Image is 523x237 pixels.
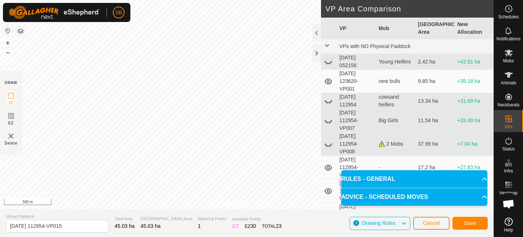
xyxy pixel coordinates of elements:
[415,54,454,70] td: 2.42 ha
[232,222,239,230] div: IZ
[454,109,494,132] td: +33.49 ha
[336,18,376,39] th: VP
[336,109,376,132] td: [DATE] 112954-VP007
[9,6,101,19] img: Gallagher Logo
[198,223,201,229] span: 1
[464,220,476,226] span: Save
[415,18,454,39] th: [GEOGRAPHIC_DATA] Area
[504,125,512,129] span: VPs
[198,216,226,222] span: Watering Points
[245,222,256,230] div: EZ
[379,117,412,124] div: Big Girls
[379,93,412,109] div: cowsand heifers
[115,223,135,229] span: 45.03 ha
[454,18,494,39] th: New Allocation
[232,216,282,222] span: Available Points
[501,81,516,85] span: Animals
[498,15,519,19] span: Schedules
[341,170,487,188] p-accordion-header: RULES - GENERAL
[8,120,14,126] span: EZ
[341,175,395,183] span: RULES - GENERAL
[415,156,454,179] td: 17.2 ha
[6,214,109,220] span: Virtual Paddock
[218,200,245,206] a: Privacy Policy
[379,164,412,171] div: -
[336,156,376,179] td: [DATE] 112954-VP010
[3,39,12,47] button: +
[415,70,454,93] td: 9.85 ha
[3,48,12,57] button: –
[423,220,440,226] span: Cancel
[7,132,15,141] img: VP
[415,109,454,132] td: 11.54 ha
[5,141,18,146] span: Delete
[376,18,415,39] th: Mob
[250,223,256,229] span: 30
[452,217,488,230] button: Save
[336,93,376,109] td: [DATE] 112954
[336,70,376,93] td: [DATE] 123620-VP001
[494,215,523,235] a: Help
[262,222,281,230] div: TOTAL
[115,9,122,17] span: SB
[504,228,513,232] span: Help
[454,54,494,70] td: +42.61 ha
[336,132,376,156] td: [DATE] 112954-VP008
[115,216,135,222] span: Total Area
[454,70,494,93] td: +35.18 ha
[9,100,13,106] span: IZ
[454,132,494,156] td: +7.04 ha
[254,200,276,206] a: Contact Us
[276,223,282,229] span: 23
[497,37,520,41] span: Notifications
[3,26,12,35] button: Reset Map
[362,220,395,226] span: Drawing Rules
[341,193,428,201] span: ADVICE - SCHEDULED MOVES
[454,93,494,109] td: +31.69 ha
[415,132,454,156] td: 37.99 ha
[16,27,25,36] button: Map Layers
[339,43,411,49] span: VPs with NO Physical Paddock
[141,216,192,222] span: [GEOGRAPHIC_DATA] Area
[415,93,454,109] td: 13.34 ha
[454,156,494,179] td: +27.83 ha
[504,169,513,173] span: Infra
[325,4,494,13] h2: VP Area Comparison
[503,59,514,63] span: Mobs
[497,103,519,107] span: Neckbands
[336,54,376,70] td: [DATE] 052156
[336,203,376,226] td: [DATE] 112954-VP012
[379,77,412,85] div: new bulls
[336,179,376,203] td: [DATE] 112954-VP011
[141,223,161,229] span: 45.03 ha
[502,147,515,151] span: Status
[499,191,517,195] span: Heatmap
[498,193,520,215] div: Open chat
[236,223,239,229] span: 7
[413,217,450,230] button: Cancel
[379,140,412,148] div: 2 Mobs
[379,58,412,66] div: Young Heifers
[5,80,17,85] div: DRAW
[341,188,487,206] p-accordion-header: ADVICE - SCHEDULED MOVES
